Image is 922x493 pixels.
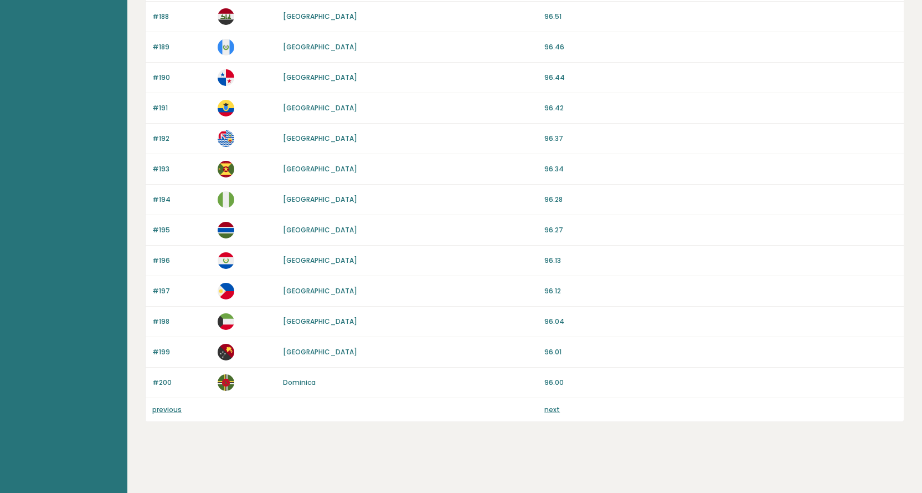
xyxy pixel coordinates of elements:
img: ng.svg [218,191,234,208]
p: 96.13 [544,256,897,266]
p: 96.28 [544,195,897,205]
p: 96.44 [544,73,897,83]
p: #200 [152,378,211,388]
a: [GEOGRAPHIC_DATA] [283,164,357,174]
p: 96.46 [544,42,897,52]
p: #188 [152,12,211,22]
a: previous [152,405,182,414]
a: [GEOGRAPHIC_DATA] [283,195,357,204]
p: #196 [152,256,211,266]
p: 96.51 [544,12,897,22]
p: #198 [152,317,211,327]
p: 96.27 [544,225,897,235]
p: 96.34 [544,164,897,174]
img: ec.svg [218,100,234,116]
img: pa.svg [218,69,234,86]
p: #189 [152,42,211,52]
img: dm.svg [218,374,234,391]
a: [GEOGRAPHIC_DATA] [283,134,357,143]
p: 96.37 [544,134,897,144]
a: Dominica [283,378,316,387]
a: [GEOGRAPHIC_DATA] [283,317,357,326]
p: #197 [152,286,211,296]
a: next [544,405,560,414]
a: [GEOGRAPHIC_DATA] [283,256,357,265]
p: #199 [152,347,211,357]
img: pg.svg [218,344,234,360]
p: #190 [152,73,211,83]
p: #195 [152,225,211,235]
a: [GEOGRAPHIC_DATA] [283,103,357,113]
img: kw.svg [218,313,234,330]
img: io.svg [218,130,234,147]
p: #193 [152,164,211,174]
img: gm.svg [218,222,234,238]
p: 96.01 [544,347,897,357]
p: 96.00 [544,378,897,388]
p: #194 [152,195,211,205]
a: [GEOGRAPHIC_DATA] [283,42,357,52]
a: [GEOGRAPHIC_DATA] [283,12,357,21]
a: [GEOGRAPHIC_DATA] [283,73,357,82]
p: #191 [152,103,211,113]
p: #192 [152,134,211,144]
a: [GEOGRAPHIC_DATA] [283,347,357,357]
a: [GEOGRAPHIC_DATA] [283,286,357,296]
img: ph.svg [218,283,234,299]
img: iq.svg [218,8,234,25]
p: 96.12 [544,286,897,296]
img: py.svg [218,252,234,269]
p: 96.42 [544,103,897,113]
img: gt.svg [218,39,234,55]
a: [GEOGRAPHIC_DATA] [283,225,357,235]
p: 96.04 [544,317,897,327]
img: gd.svg [218,161,234,177]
